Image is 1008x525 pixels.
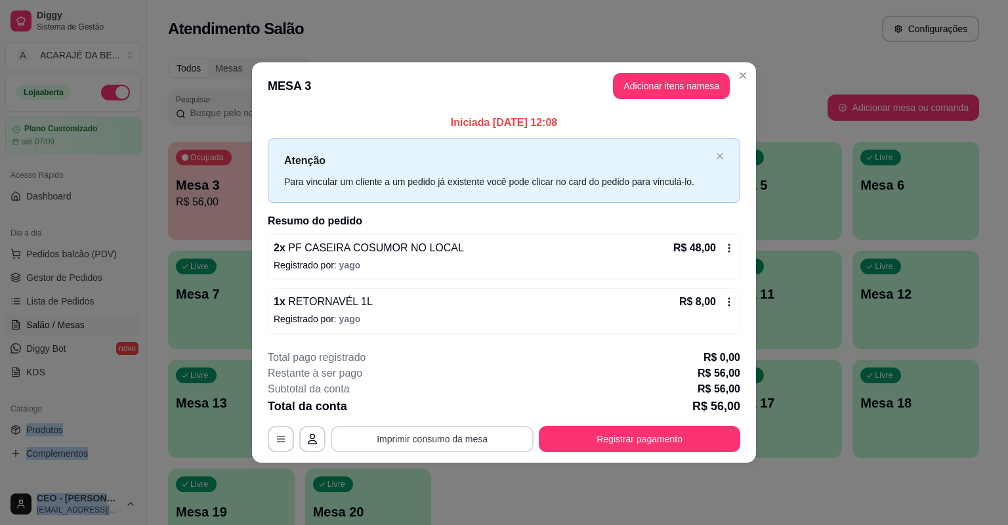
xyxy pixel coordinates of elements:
span: close [716,152,724,160]
h2: Resumo do pedido [268,213,740,229]
header: MESA 3 [252,62,756,110]
p: Restante à ser pago [268,366,362,381]
span: PF CASEIRA COSUMOR NO LOCAL [285,242,464,253]
span: yago [339,260,361,270]
div: Para vincular um cliente a um pedido já existente você pode clicar no card do pedido para vinculá... [284,175,711,189]
p: Total da conta [268,397,347,415]
button: close [716,152,724,161]
button: Registrar pagamento [539,426,740,452]
span: yago [339,314,361,324]
span: RETORNAVÉL 1L [285,296,373,307]
p: Total pago registrado [268,350,366,366]
button: Imprimir consumo da mesa [331,426,534,452]
p: R$ 8,00 [679,294,716,310]
p: R$ 56,00 [698,366,740,381]
p: R$ 48,00 [673,240,716,256]
p: R$ 56,00 [698,381,740,397]
p: Iniciada [DATE] 12:08 [268,115,740,131]
p: Registrado por: [274,312,734,325]
button: Close [732,65,753,86]
p: 1 x [274,294,373,310]
button: Adicionar itens namesa [613,73,730,99]
p: Atenção [284,152,711,169]
p: Registrado por: [274,259,734,272]
p: R$ 0,00 [703,350,740,366]
p: R$ 56,00 [692,397,740,415]
p: 2 x [274,240,464,256]
p: Subtotal da conta [268,381,350,397]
